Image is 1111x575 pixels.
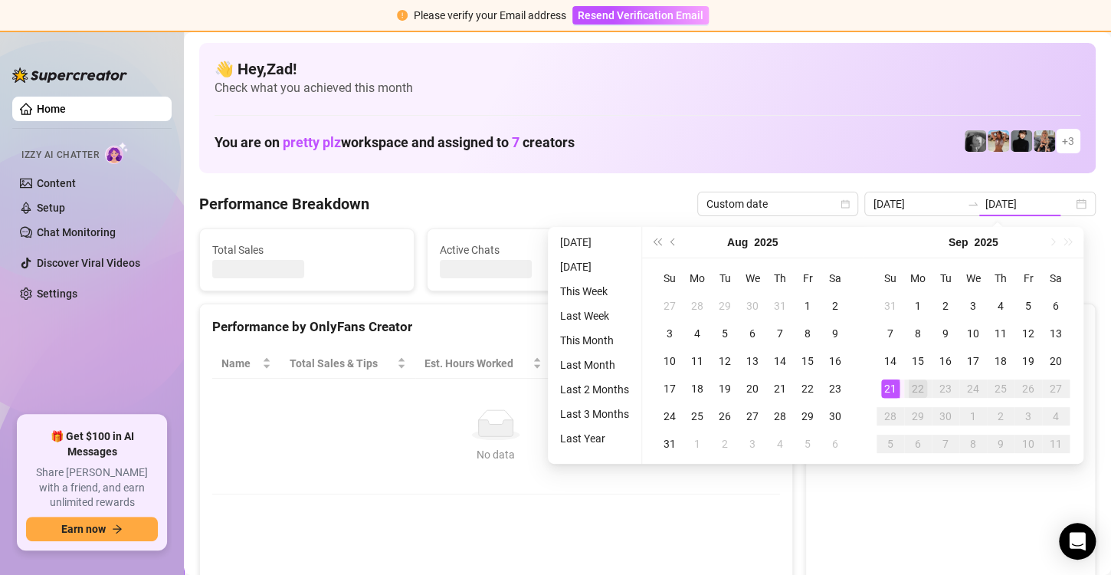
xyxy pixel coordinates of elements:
input: Start date [873,195,961,212]
span: calendar [841,199,850,209]
span: exclamation-circle [397,10,408,21]
span: Earn now [61,523,106,535]
span: 🎁 Get $100 in AI Messages [26,429,158,459]
input: End date [985,195,1073,212]
span: swap-right [967,198,979,210]
img: Amber [988,130,1009,152]
h1: You are on workspace and assigned to creators [215,134,575,151]
div: Est. Hours Worked [424,355,529,372]
h4: Performance Breakdown [199,193,369,215]
span: pretty plz [283,134,341,150]
div: Performance by OnlyFans Creator [212,317,780,337]
a: Home [37,103,66,115]
button: Resend Verification Email [572,6,709,25]
span: Chat Conversion [663,355,759,372]
a: Settings [37,287,77,300]
span: 7 [512,134,519,150]
div: No data [228,446,765,463]
span: Active Chats [440,242,629,258]
span: arrow-right [112,524,123,534]
span: Share [PERSON_NAME] with a friend, and earn unlimited rewards [26,465,158,511]
th: Sales / Hour [551,349,654,379]
span: Total Sales & Tips [290,355,394,372]
span: to [967,198,979,210]
th: Total Sales & Tips [280,349,415,379]
img: Amber [965,130,986,152]
h4: 👋 Hey, Zad ! [215,58,1080,80]
span: Izzy AI Chatter [21,148,99,163]
a: Setup [37,202,65,214]
span: + 3 [1062,133,1074,149]
div: Open Intercom Messenger [1059,523,1096,560]
a: Content [37,177,76,189]
img: AI Chatter [105,142,129,164]
th: Name [212,349,280,379]
span: Custom date [706,192,849,215]
span: Name [221,355,259,372]
th: Chat Conversion [654,349,780,379]
span: Resend Verification Email [578,9,703,21]
a: Discover Viral Videos [37,257,140,269]
div: Sales by OnlyFans Creator [818,317,1083,337]
button: Earn nowarrow-right [26,517,158,541]
span: Total Sales [212,242,401,258]
a: Chat Monitoring [37,226,116,238]
span: Sales / Hour [560,355,632,372]
img: logo-BBDzfeDw.svg [12,67,127,83]
div: Please verify your Email address [414,7,566,24]
span: Check what you achieved this month [215,80,1080,97]
img: Camille [1011,130,1032,152]
img: Violet [1034,130,1055,152]
span: Messages Sent [667,242,856,258]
